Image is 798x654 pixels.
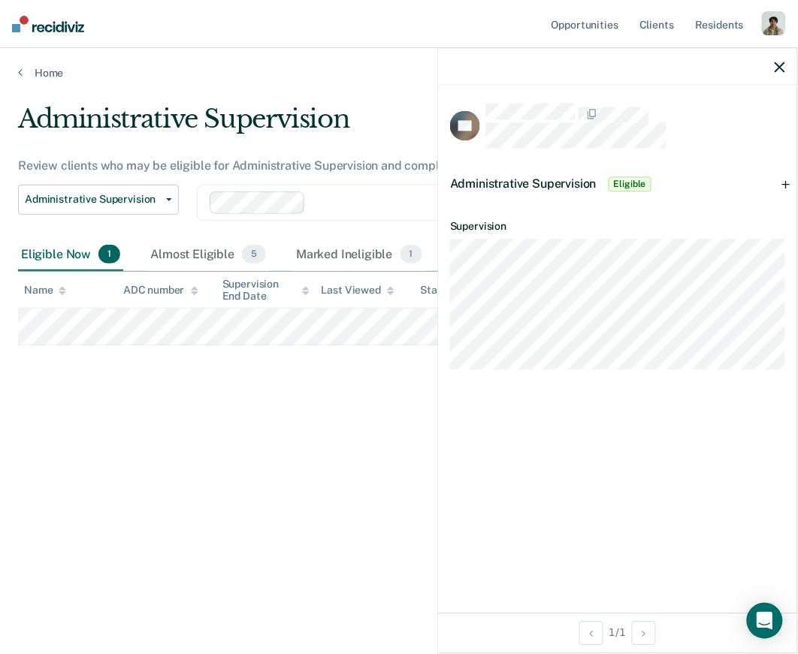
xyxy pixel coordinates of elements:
span: 1 [401,245,422,264]
div: Administrative SupervisionEligible [438,160,797,208]
span: Administrative Supervision [450,176,597,191]
div: ADC number [123,284,198,297]
span: Eligible [609,176,651,191]
a: Home [18,66,780,80]
div: Open Intercom Messenger [747,603,783,639]
div: Marked Ineligible [293,239,425,272]
div: Eligible Now [18,239,123,272]
span: 5 [242,245,266,264]
div: Status [421,284,453,297]
div: Last Viewed [322,284,394,297]
div: Administrative Supervision [18,104,736,146]
div: 1 / 1 [438,613,797,652]
span: Administrative Supervision [25,193,160,206]
span: 1 [98,245,120,264]
dt: Supervision [450,220,785,233]
div: Name [24,284,66,297]
div: Review clients who may be eligible for Administrative Supervision and complete the checklist for ... [18,158,736,173]
div: Supervision End Date [222,278,310,303]
button: Next Opportunity [632,621,656,645]
button: Previous Opportunity [579,621,603,645]
div: Almost Eligible [147,239,269,272]
img: Recidiviz [12,16,84,32]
